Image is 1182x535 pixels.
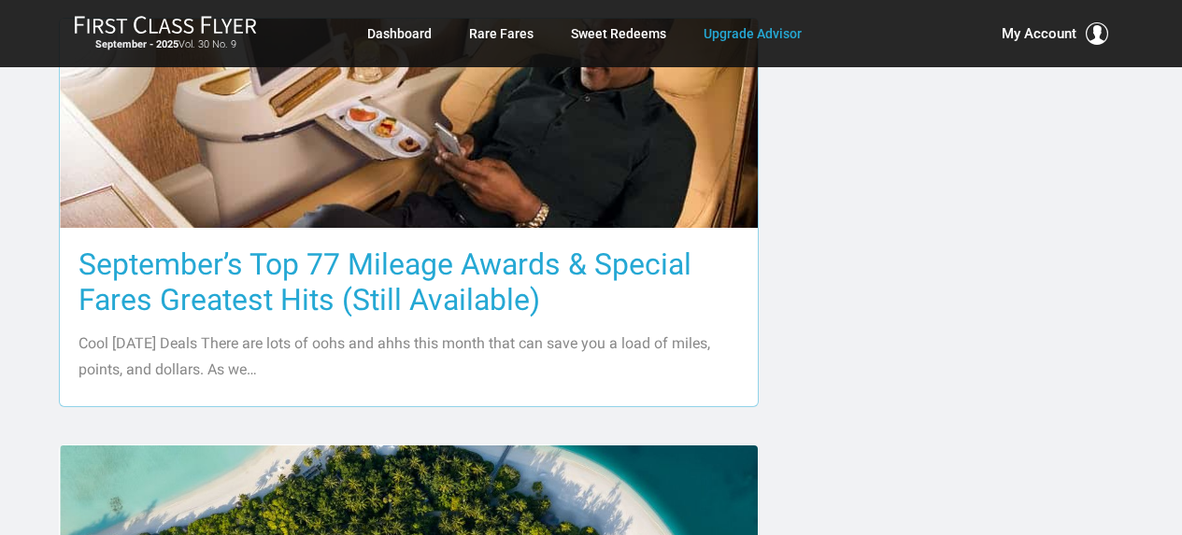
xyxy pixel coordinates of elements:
[95,38,178,50] strong: September - 2025
[704,17,802,50] a: Upgrade Advisor
[571,17,666,50] a: Sweet Redeems
[469,17,534,50] a: Rare Fares
[59,18,759,407] a: September’s Top 77 Mileage Awards & Special Fares Greatest Hits (Still Available) Cool [DATE] Dea...
[74,15,257,35] img: First Class Flyer
[78,331,739,383] p: Cool [DATE] Deals There are lots of oohs and ahhs this month that can save you a load of miles, p...
[74,15,257,52] a: First Class FlyerSeptember - 2025Vol. 30 No. 9
[1002,22,1076,45] span: My Account
[1002,22,1108,45] button: My Account
[78,246,739,317] h3: September’s Top 77 Mileage Awards & Special Fares Greatest Hits (Still Available)
[74,38,257,51] small: Vol. 30 No. 9
[367,17,432,50] a: Dashboard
